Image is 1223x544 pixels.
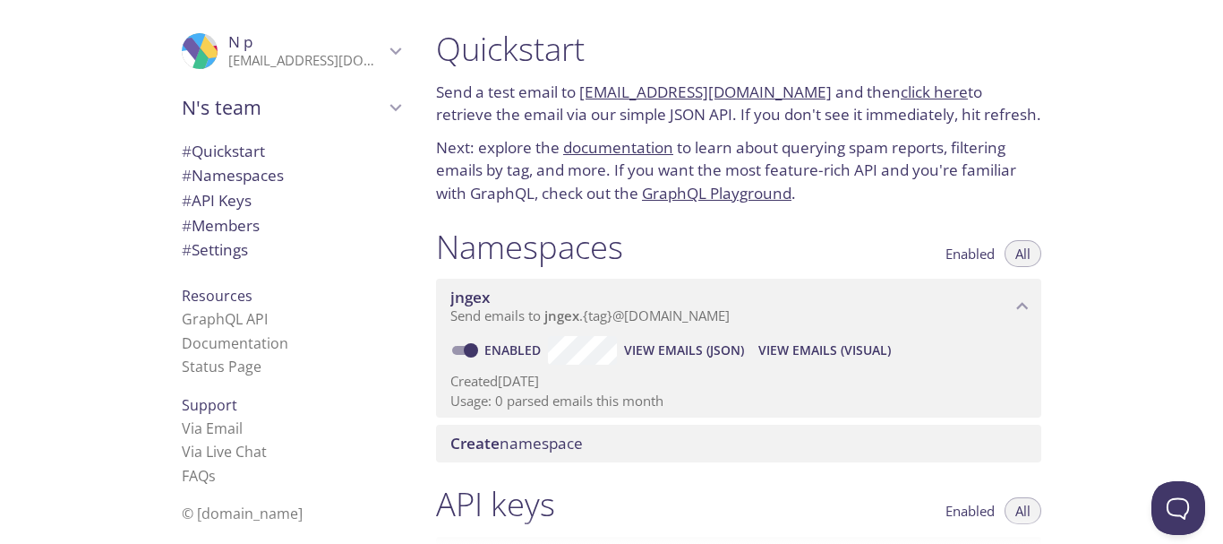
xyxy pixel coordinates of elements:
span: API Keys [182,190,252,211]
p: [EMAIL_ADDRESS][DOMAIN_NAME] [228,52,384,70]
button: View Emails (JSON) [617,336,751,365]
a: GraphQL API [182,309,268,329]
p: Created [DATE] [450,372,1027,391]
span: Send emails to . {tag} @[DOMAIN_NAME] [450,307,730,324]
a: click here [901,82,968,102]
span: Resources [182,286,252,306]
span: s [209,466,216,486]
a: Via Live Chat [182,442,267,462]
button: View Emails (Visual) [751,336,898,365]
span: # [182,165,192,186]
div: N's team [167,84,415,131]
span: # [182,215,192,236]
span: # [182,239,192,260]
span: Members [182,215,260,236]
div: jngex namespace [436,279,1041,334]
iframe: Help Scout Beacon - Open [1151,481,1205,535]
a: documentation [563,137,673,158]
div: Quickstart [167,139,415,164]
span: Support [182,395,237,415]
a: Via Email [182,419,243,438]
div: API Keys [167,188,415,213]
h1: API keys [436,484,555,524]
a: GraphQL Playground [642,183,791,203]
a: [EMAIL_ADDRESS][DOMAIN_NAME] [579,82,832,102]
h1: Quickstart [436,29,1041,69]
button: Enabled [935,240,1005,267]
a: Documentation [182,333,288,353]
a: Enabled [482,341,548,358]
p: Usage: 0 parsed emails this month [450,392,1027,410]
span: Quickstart [182,141,265,161]
div: Members [167,213,415,238]
div: Create namespace [436,425,1041,462]
button: All [1005,497,1041,524]
button: All [1005,240,1041,267]
span: jngex [544,307,579,324]
span: N's team [182,95,384,120]
div: Team Settings [167,237,415,263]
div: Namespaces [167,163,415,188]
span: Namespaces [182,165,284,186]
span: © [DOMAIN_NAME] [182,504,303,523]
span: # [182,190,192,211]
span: # [182,141,192,161]
a: Status Page [182,357,261,376]
div: N p [167,22,415,81]
p: Send a test email to and then to retrieve the email via our simple JSON API. If you don't see it ... [436,81,1041,126]
span: View Emails (Visual) [758,340,891,361]
span: Create [450,433,500,453]
button: Enabled [935,497,1005,524]
h1: Namespaces [436,227,623,267]
span: View Emails (JSON) [624,340,744,361]
span: N p [228,31,252,52]
span: namespace [450,433,583,453]
p: Next: explore the to learn about querying spam reports, filtering emails by tag, and more. If you... [436,136,1041,205]
span: Settings [182,239,248,260]
span: jngex [450,287,490,307]
a: FAQ [182,466,216,486]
